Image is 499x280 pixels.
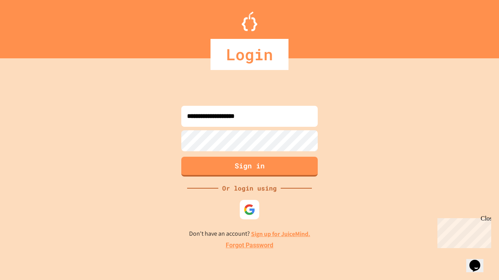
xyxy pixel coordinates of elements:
div: Login [211,39,288,70]
button: Sign in [181,157,318,177]
iframe: chat widget [466,249,491,272]
div: Chat with us now!Close [3,3,54,49]
a: Sign up for JuiceMind. [251,230,310,238]
iframe: chat widget [434,215,491,248]
p: Don't have an account? [189,229,310,239]
a: Forgot Password [226,241,273,250]
div: Or login using [218,184,281,193]
img: Logo.svg [242,12,257,31]
img: google-icon.svg [244,204,255,215]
